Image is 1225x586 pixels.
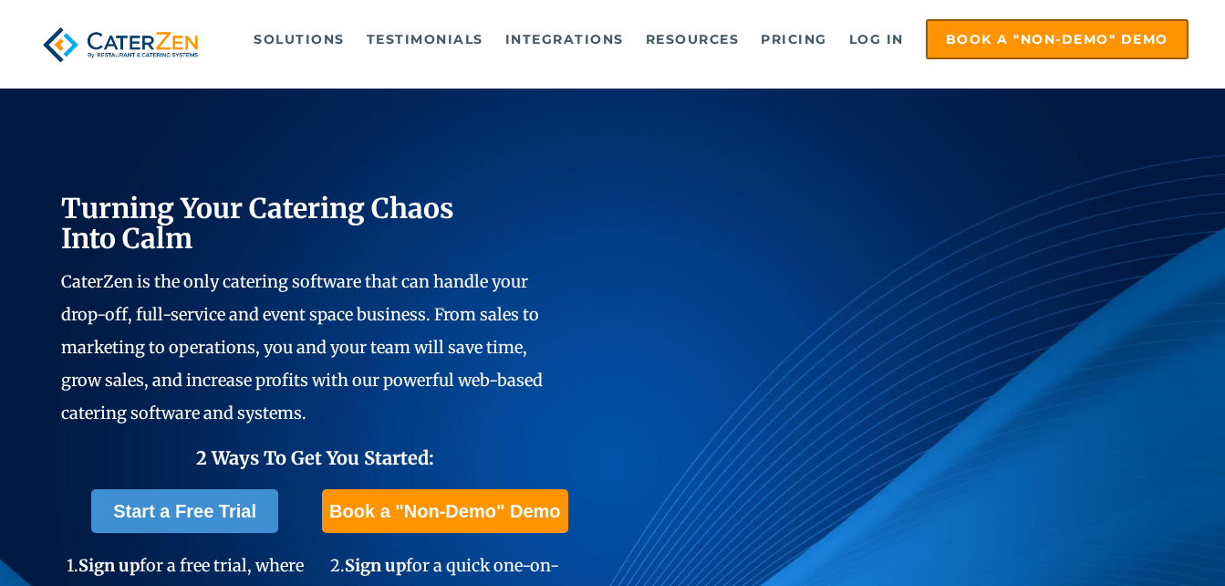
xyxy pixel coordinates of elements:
[36,19,203,70] img: caterzen
[926,19,1189,59] a: Book a "Non-Demo" Demo
[345,555,406,576] span: Sign up
[244,21,354,58] a: Solutions
[637,21,749,58] a: Resources
[196,446,434,469] span: 2 Ways To Get You Started:
[840,21,913,58] a: Log in
[322,489,567,533] a: Book a "Non-Demo" Demo
[496,21,633,58] a: Integrations
[61,271,543,424] span: CaterZen is the only catering software that can handle your drop-off, full-service and event spac...
[358,21,493,58] a: Testimonials
[752,21,836,58] a: Pricing
[61,191,454,256] span: Turning Your Catering Chaos Into Calm
[91,489,278,533] a: Start a Free Trial
[234,19,1189,59] div: Navigation Menu
[78,555,140,576] span: Sign up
